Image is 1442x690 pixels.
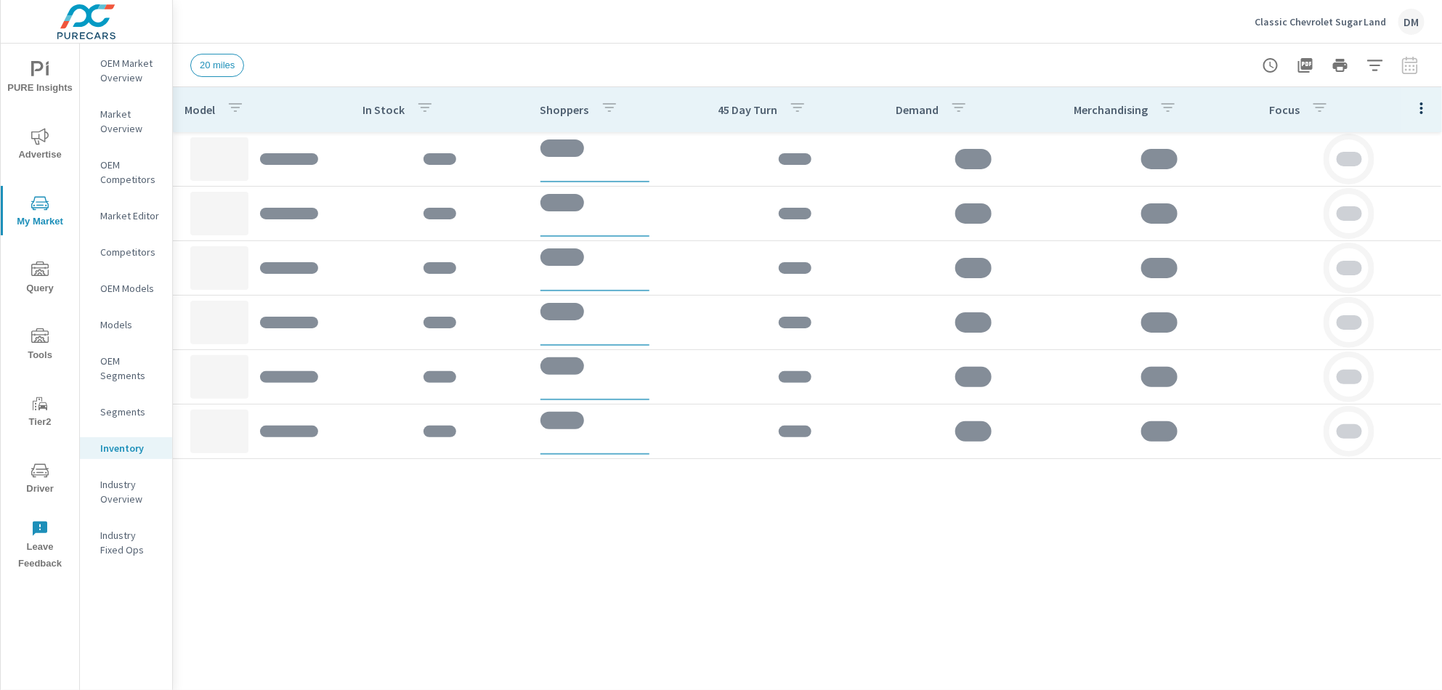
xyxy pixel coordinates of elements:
[1,44,79,578] div: nav menu
[80,524,172,561] div: Industry Fixed Ops
[1074,102,1148,117] p: Merchandising
[1291,51,1320,80] button: "Export Report to PDF"
[185,102,215,117] p: Model
[80,52,172,89] div: OEM Market Overview
[896,102,939,117] p: Demand
[100,354,161,383] p: OEM Segments
[1269,102,1300,117] p: Focus
[80,241,172,263] div: Competitors
[5,328,75,364] span: Tools
[1326,51,1355,80] button: Print Report
[5,395,75,431] span: Tier2
[5,520,75,572] span: Leave Feedback
[80,401,172,423] div: Segments
[100,528,161,557] p: Industry Fixed Ops
[5,128,75,163] span: Advertise
[1398,9,1425,35] div: DM
[100,281,161,296] p: OEM Models
[5,462,75,498] span: Driver
[5,261,75,297] span: Query
[362,102,405,117] p: In Stock
[80,205,172,227] div: Market Editor
[718,102,777,117] p: 45 Day Turn
[80,103,172,139] div: Market Overview
[80,314,172,336] div: Models
[80,474,172,510] div: Industry Overview
[100,107,161,136] p: Market Overview
[100,208,161,223] p: Market Editor
[80,154,172,190] div: OEM Competitors
[100,245,161,259] p: Competitors
[100,158,161,187] p: OEM Competitors
[80,277,172,299] div: OEM Models
[5,195,75,230] span: My Market
[80,350,172,386] div: OEM Segments
[191,60,243,70] span: 20 miles
[1361,51,1390,80] button: Apply Filters
[100,317,161,332] p: Models
[5,61,75,97] span: PURE Insights
[100,477,161,506] p: Industry Overview
[80,437,172,459] div: Inventory
[100,56,161,85] p: OEM Market Overview
[100,441,161,455] p: Inventory
[1255,15,1387,28] p: Classic Chevrolet Sugar Land
[100,405,161,419] p: Segments
[540,102,589,117] p: Shoppers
